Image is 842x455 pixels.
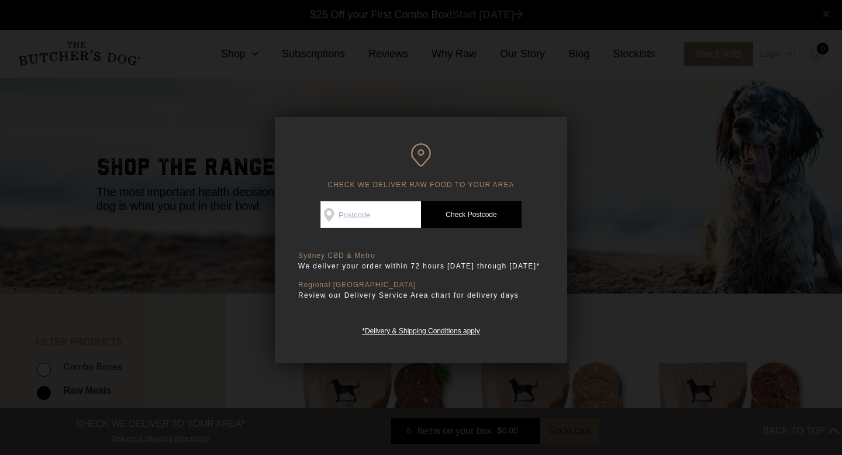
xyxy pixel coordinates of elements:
[298,281,544,289] p: Regional [GEOGRAPHIC_DATA]
[298,260,544,272] p: We deliver your order within 72 hours [DATE] through [DATE]*
[298,289,544,301] p: Review our Delivery Service Area chart for delivery days
[362,324,479,335] a: *Delivery & Shipping Conditions apply
[298,251,544,260] p: Sydney CBD & Metro
[298,143,544,189] h6: CHECK WE DELIVER RAW FOOD TO YOUR AREA
[320,201,421,228] input: Postcode
[421,201,522,228] a: Check Postcode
